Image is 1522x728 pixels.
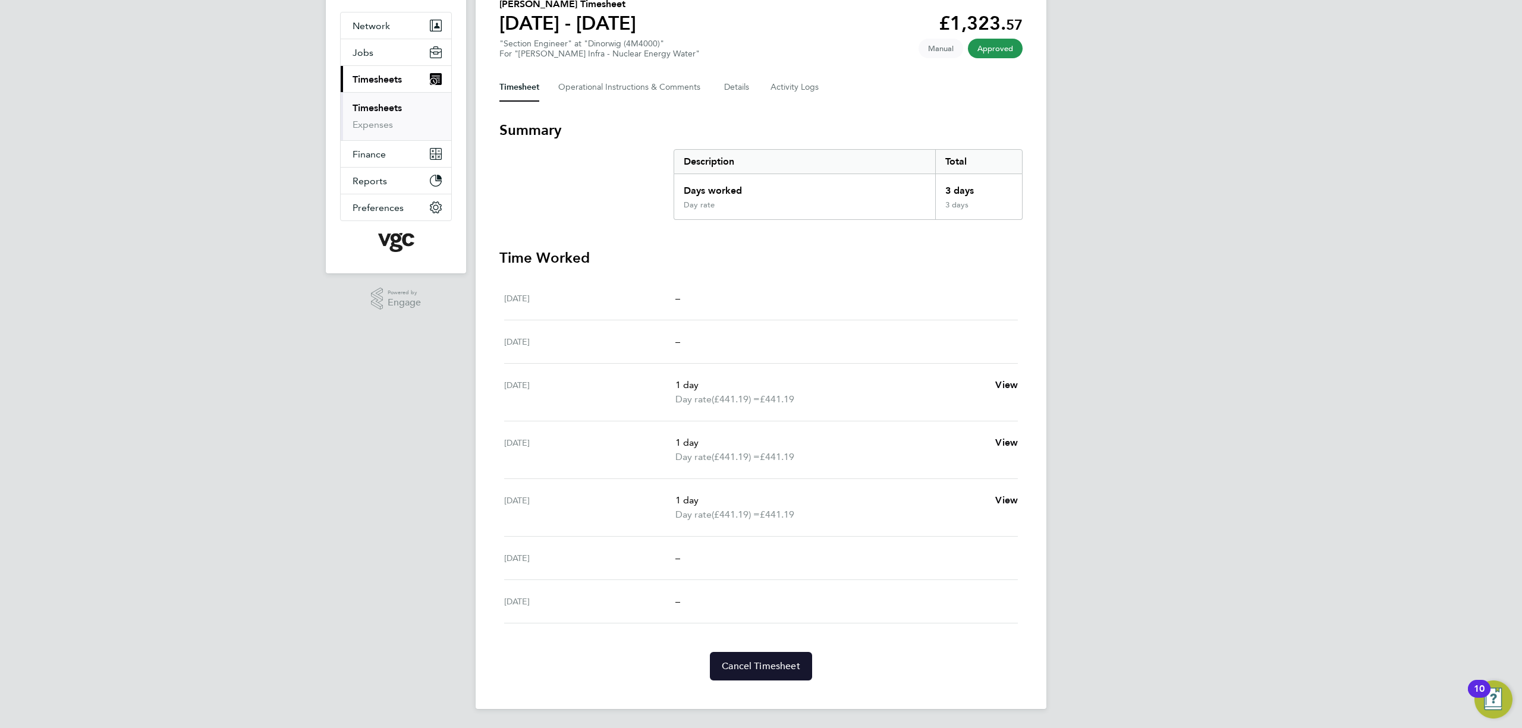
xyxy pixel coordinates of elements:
span: Day rate [675,392,712,406]
button: Reports [341,168,451,194]
span: Powered by [388,288,421,298]
a: Timesheets [353,102,402,114]
button: Network [341,12,451,39]
div: [DATE] [504,436,675,464]
button: Cancel Timesheet [710,652,812,680]
h1: [DATE] - [DATE] [499,11,636,35]
span: Cancel Timesheet [722,660,800,672]
span: View [995,494,1018,506]
span: This timesheet has been approved. [968,39,1023,58]
span: (£441.19) = [712,451,760,462]
span: 57 [1006,16,1023,33]
span: Finance [353,149,386,160]
app-decimal: £1,323. [939,12,1023,34]
span: Engage [388,298,421,308]
div: [DATE] [504,551,675,565]
div: [DATE] [504,291,675,305]
span: View [995,437,1018,448]
div: 3 days [935,174,1022,200]
div: Day rate [684,200,715,210]
button: Timesheets [341,66,451,92]
h3: Summary [499,121,1023,140]
a: Powered byEngage [371,288,422,310]
button: Preferences [341,194,451,220]
button: Operational Instructions & Comments [558,73,705,102]
span: – [675,336,680,347]
a: View [995,378,1018,392]
span: Jobs [353,47,373,58]
span: Network [353,20,390,31]
p: 1 day [675,378,986,392]
span: – [675,292,680,304]
div: Description [674,150,935,174]
div: For "[PERSON_NAME] Infra - Nuclear Energy Water" [499,49,700,59]
button: Activity Logs [771,73,820,102]
a: View [995,436,1018,450]
p: 1 day [675,436,986,450]
span: This timesheet was manually created. [919,39,963,58]
h3: Time Worked [499,248,1023,267]
button: Details [724,73,751,102]
div: [DATE] [504,493,675,522]
span: £441.19 [760,509,794,520]
span: View [995,379,1018,390]
button: Open Resource Center, 10 new notifications [1474,680,1512,718]
span: £441.19 [760,451,794,462]
span: (£441.19) = [712,393,760,405]
div: Summary [674,149,1023,220]
p: 1 day [675,493,986,508]
img: vgcgroup-logo-retina.png [378,233,414,252]
span: £441.19 [760,393,794,405]
span: Day rate [675,450,712,464]
span: Day rate [675,508,712,522]
span: Preferences [353,202,404,213]
span: – [675,595,680,607]
button: Timesheet [499,73,539,102]
div: Total [935,150,1022,174]
div: 10 [1474,689,1485,704]
button: Jobs [341,39,451,65]
div: [DATE] [504,594,675,609]
span: Timesheets [353,74,402,85]
a: Expenses [353,119,393,130]
div: Days worked [674,174,935,200]
div: Timesheets [341,92,451,140]
button: Finance [341,141,451,167]
div: 3 days [935,200,1022,219]
span: (£441.19) = [712,509,760,520]
div: "Section Engineer" at "Dinorwig (4M4000)" [499,39,700,59]
a: View [995,493,1018,508]
a: Go to home page [340,233,452,252]
section: Timesheet [499,121,1023,680]
div: [DATE] [504,378,675,406]
span: Reports [353,175,387,187]
span: – [675,552,680,563]
div: [DATE] [504,335,675,349]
